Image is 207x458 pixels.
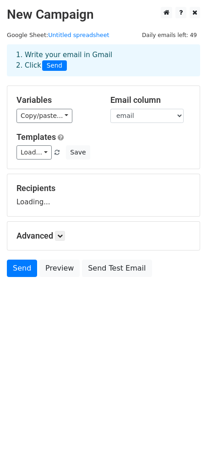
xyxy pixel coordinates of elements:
h5: Variables [16,95,97,105]
h5: Recipients [16,183,191,193]
a: Send [7,260,37,277]
span: Send [42,60,67,71]
a: Copy/paste... [16,109,72,123]
button: Save [66,145,90,160]
a: Send Test Email [82,260,152,277]
a: Untitled spreadsheet [48,32,109,38]
div: 1. Write your email in Gmail 2. Click [9,50,198,71]
h5: Advanced [16,231,191,241]
a: Preview [39,260,80,277]
div: Loading... [16,183,191,207]
a: Load... [16,145,52,160]
a: Templates [16,132,56,142]
small: Google Sheet: [7,32,109,38]
a: Daily emails left: 49 [139,32,200,38]
span: Daily emails left: 49 [139,30,200,40]
h2: New Campaign [7,7,200,22]
h5: Email column [110,95,191,105]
